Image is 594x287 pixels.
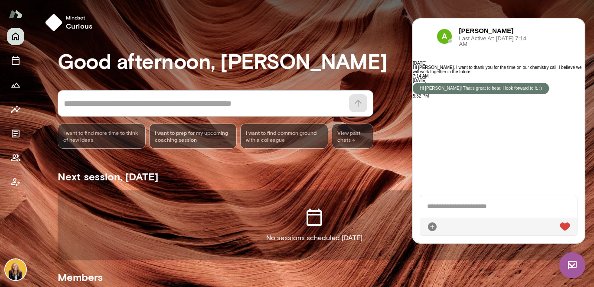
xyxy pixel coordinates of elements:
[246,129,323,143] span: I want to find common ground with a colleague
[147,202,157,213] div: Live Reaction
[58,170,158,183] h5: Next session, [DATE]
[155,129,232,143] span: I want to prep for my upcoming coaching session
[46,7,115,16] h6: [PERSON_NAME]
[58,270,571,284] h5: Members
[45,14,62,31] img: mindset
[240,124,328,149] div: I want to find common ground with a colleague
[63,129,140,143] span: I want to find more time to think of new ideas
[7,52,24,69] button: Sessions
[9,6,23,22] img: Mento
[7,101,24,118] button: Insights
[147,203,157,212] img: heart
[7,173,24,191] button: Client app
[66,21,92,31] h6: curious
[266,233,362,243] p: No sessions scheduled [DATE]
[66,14,92,21] span: Mindset
[5,259,26,280] img: Leah Beltz
[7,149,24,166] button: Members
[7,28,24,45] button: Home
[7,67,129,72] p: Hi [PERSON_NAME]! That's great to hear. I look forward to it. :)
[7,76,24,94] button: Growth Plan
[149,124,237,149] div: I want to prep for my upcoming coaching session
[332,124,373,149] span: View past chats ->
[42,10,99,35] button: Mindsetcurious
[58,49,571,73] h3: Good afternoon, [PERSON_NAME]
[46,16,115,28] span: Last Active At: [DATE] 7:14 AM
[24,10,39,25] img: data:image/png;base64,iVBORw0KGgoAAAANSUhEUgAAAMgAAADICAYAAACtWK6eAAAAAXNSR0IArs4c6QAADilJREFUeF7...
[7,125,24,142] button: Documents
[14,202,25,213] div: Attach
[58,124,146,149] div: I want to find more time to think of new ideas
